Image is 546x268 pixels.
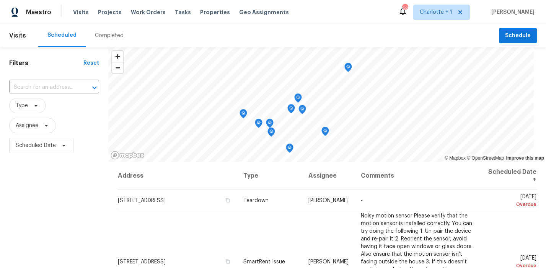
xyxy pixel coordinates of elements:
span: Scheduled Date [16,142,56,149]
div: Completed [95,32,124,39]
th: Comments [355,162,481,190]
span: Maestro [26,8,51,16]
div: Map marker [286,144,293,155]
span: [DATE] [487,194,536,208]
th: Type [237,162,302,190]
span: Work Orders [131,8,166,16]
div: Map marker [287,104,295,116]
h1: Filters [9,59,83,67]
div: Map marker [298,105,306,117]
div: Map marker [267,127,275,139]
div: Map marker [321,127,329,139]
a: OpenStreetMap [467,155,504,161]
span: Visits [73,8,89,16]
canvas: Map [108,47,534,162]
a: Improve this map [506,155,544,161]
span: [PERSON_NAME] [308,259,349,264]
span: Geo Assignments [239,8,289,16]
span: [STREET_ADDRESS] [118,259,166,264]
span: Tasks [175,10,191,15]
div: Map marker [240,109,247,121]
a: Mapbox [445,155,466,161]
div: Overdue [487,201,536,208]
span: [STREET_ADDRESS] [118,198,166,203]
th: Scheduled Date ↑ [481,162,537,190]
button: Copy Address [224,258,231,265]
div: 62 [402,5,407,12]
span: Assignee [16,122,38,129]
div: Reset [83,59,99,67]
span: [PERSON_NAME] [308,198,349,203]
button: Copy Address [224,197,231,204]
span: Schedule [505,31,531,41]
th: Address [117,162,237,190]
span: Properties [200,8,230,16]
button: Zoom in [112,51,123,62]
div: Scheduled [47,31,77,39]
div: Map marker [344,63,352,75]
span: Type [16,102,28,109]
span: Visits [9,27,26,44]
a: Mapbox homepage [111,151,144,160]
span: Teardown [243,198,269,203]
span: Charlotte + 1 [420,8,452,16]
span: [PERSON_NAME] [488,8,535,16]
div: Map marker [266,119,274,131]
span: - [361,198,363,203]
button: Schedule [499,28,537,44]
span: Projects [98,8,122,16]
button: Open [89,82,100,93]
th: Assignee [302,162,355,190]
span: SmartRent Issue [243,259,285,264]
div: Map marker [255,119,262,131]
button: Zoom out [112,62,123,73]
div: Map marker [294,93,302,105]
input: Search for an address... [9,82,78,93]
